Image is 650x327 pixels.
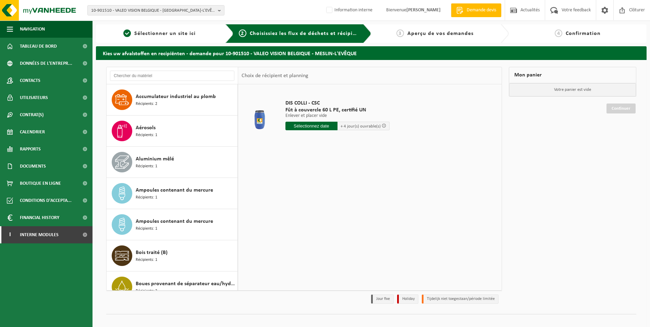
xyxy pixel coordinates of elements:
span: 10-901510 - VALEO VISION BELGIQUE - [GEOGRAPHIC_DATA]-L'EVÊQUE [91,5,215,16]
span: Données de l'entrepr... [20,55,72,72]
li: Tijdelijk niet toegestaan/période limitée [422,294,499,304]
button: Boues provenant de séparateur eau/hydrocarbures Récipients: 2 [107,271,238,303]
span: Financial History [20,209,59,226]
span: Aluminium mêlé [136,155,174,163]
span: DIS COLLI - CSC [285,100,390,107]
span: Aperçu de vos demandes [407,31,474,36]
span: Bois traité (B) [136,249,168,257]
span: Fût à couvercle 60 L PE, certifié UN [285,107,390,113]
span: 4 [555,29,562,37]
span: Récipients: 2 [136,288,157,294]
a: Continuer [606,104,636,113]
a: Demande devis [451,3,501,17]
span: Boues provenant de séparateur eau/hydrocarbures [136,280,236,288]
span: 3 [396,29,404,37]
strong: [PERSON_NAME] [406,8,441,13]
span: Ampoules contenant du mercure [136,217,213,226]
button: Aérosols Récipients: 1 [107,116,238,147]
button: Bois traité (B) Récipients: 1 [107,240,238,271]
span: Aérosols [136,124,156,132]
span: Conditions d'accepta... [20,192,72,209]
span: Récipients: 1 [136,226,157,232]
div: Choix de récipient et planning [238,67,312,84]
span: 1 [123,29,131,37]
span: Sélectionner un site ici [134,31,196,36]
span: Contacts [20,72,40,89]
span: Contrat(s) [20,106,44,123]
button: Accumulateur industriel au plomb Récipients: 2 [107,84,238,116]
span: Ampoules contenant du mercure [136,186,213,194]
span: Récipients: 1 [136,132,157,138]
span: + 4 jour(s) ouvrable(s) [341,124,381,129]
button: Aluminium mêlé Récipients: 1 [107,147,238,178]
input: Sélectionnez date [285,122,338,130]
div: Mon panier [509,67,636,83]
a: 1Sélectionner un site ici [99,29,220,38]
span: Récipients: 1 [136,194,157,201]
span: Récipients: 2 [136,101,157,107]
span: Choisissiez les flux de déchets et récipients [250,31,364,36]
span: Récipients: 1 [136,163,157,170]
span: Récipients: 1 [136,257,157,263]
li: Jour fixe [371,294,394,304]
span: Interne modules [20,226,59,243]
input: Chercher du matériel [110,71,234,81]
span: Tableau de bord [20,38,57,55]
p: Enlever et placer vide [285,113,390,118]
span: Navigation [20,21,45,38]
span: Calendrier [20,123,45,141]
span: Confirmation [566,31,601,36]
p: Votre panier est vide [509,83,636,96]
span: I [7,226,13,243]
span: Demande devis [465,7,498,14]
span: Rapports [20,141,41,158]
button: 10-901510 - VALEO VISION BELGIQUE - [GEOGRAPHIC_DATA]-L'EVÊQUE [87,5,224,15]
span: Boutique en ligne [20,175,61,192]
label: Information interne [325,5,372,15]
button: Ampoules contenant du mercure Récipients: 1 [107,209,238,240]
span: Accumulateur industriel au plomb [136,93,216,101]
span: 2 [239,29,246,37]
h2: Kies uw afvalstoffen en recipiënten - demande pour 10-901510 - VALEO VISION BELGIQUE - MESLIN-L'E... [96,46,647,60]
span: Utilisateurs [20,89,48,106]
li: Holiday [397,294,418,304]
button: Ampoules contenant du mercure Récipients: 1 [107,178,238,209]
span: Documents [20,158,46,175]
